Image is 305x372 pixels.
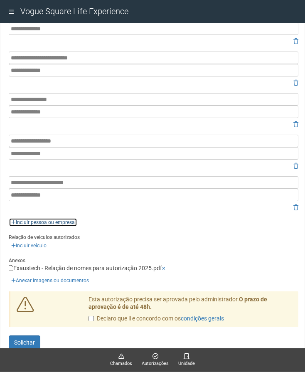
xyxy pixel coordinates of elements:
a: Anexar imagens ou documentos [9,276,91,285]
span: Solicitar [14,339,35,346]
label: Anexos [9,257,25,264]
span: Chamados [110,360,132,367]
span: Unidade [178,360,195,367]
i: Remover [293,80,298,86]
a: Incluir veículo [9,241,49,250]
input: Declaro que li e concordo com oscondições gerais [89,316,94,321]
div: Esta autorização precisa ser aprovada pelo administrador. [82,296,298,327]
i: Remover [293,204,298,210]
a: condições gerais [181,315,224,322]
i: Remover [293,163,298,169]
a: Autorizações [142,353,169,367]
i: Remover [293,38,298,44]
button: Solicitar [9,335,40,350]
span: Autorizações [142,360,169,367]
label: Declaro que li e concordo com os [89,315,224,323]
a: Chamados [110,353,132,367]
div: Exaustech - Relação de nomes para autorização 2025.pdf [9,264,298,272]
a: Unidade [178,353,195,367]
span: Vogue Square Life Experience [20,6,128,16]
i: Remover [293,121,298,127]
label: Relação de veículos autorizados [9,234,80,241]
a: × [162,265,165,271]
a: Incluir pessoa ou empresa [9,218,77,227]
